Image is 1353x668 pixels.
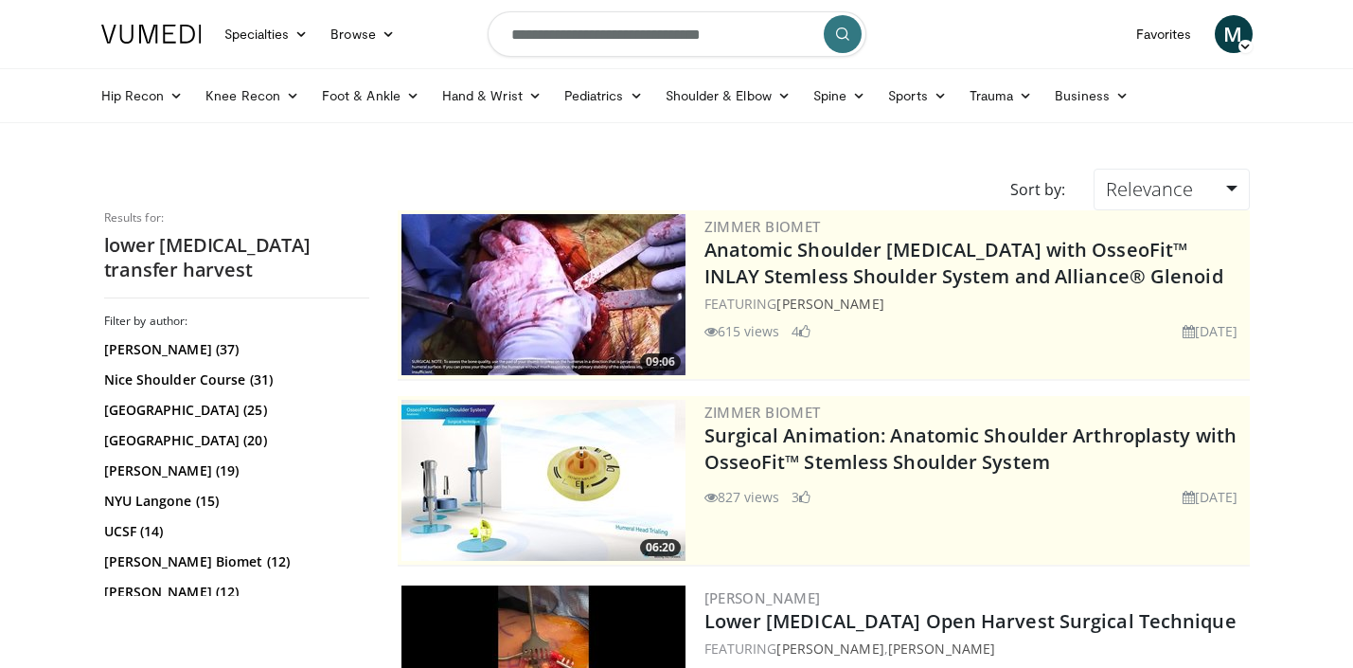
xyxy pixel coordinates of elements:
[101,25,202,44] img: VuMedi Logo
[319,15,406,53] a: Browse
[104,210,369,226] p: Results for:
[401,400,685,561] a: 06:20
[1183,321,1238,341] li: [DATE]
[104,340,365,359] a: [PERSON_NAME] (37)
[704,487,780,507] li: 827 views
[488,11,866,57] input: Search topics, interventions
[431,77,553,115] a: Hand & Wrist
[553,77,654,115] a: Pediatrics
[996,169,1079,210] div: Sort by:
[704,639,1246,659] div: FEATURING ,
[194,77,311,115] a: Knee Recon
[104,233,369,282] h2: lower [MEDICAL_DATA] transfer harvest
[802,77,877,115] a: Spine
[792,487,810,507] li: 3
[888,640,995,658] a: [PERSON_NAME]
[704,423,1237,475] a: Surgical Animation: Anatomic Shoulder Arthroplasty with OsseoFit™ Stemless Shoulder System
[654,77,802,115] a: Shoulder & Elbow
[704,403,821,422] a: Zimmer Biomet
[640,353,681,370] span: 09:06
[90,77,195,115] a: Hip Recon
[877,77,958,115] a: Sports
[704,217,821,236] a: Zimmer Biomet
[704,321,780,341] li: 615 views
[704,237,1223,289] a: Anatomic Shoulder [MEDICAL_DATA] with OsseoFit™ INLAY Stemless Shoulder System and Alliance® Glenoid
[1125,15,1203,53] a: Favorites
[1043,77,1140,115] a: Business
[704,294,1246,314] div: FEATURING
[104,370,365,389] a: Nice Shoulder Course (31)
[104,401,365,420] a: [GEOGRAPHIC_DATA] (25)
[213,15,320,53] a: Specialties
[776,295,883,313] a: [PERSON_NAME]
[104,492,365,511] a: NYU Langone (15)
[401,400,685,561] img: 84e7f812-2061-4fff-86f6-cdff29f66ef4.300x170_q85_crop-smart_upscale.jpg
[640,539,681,556] span: 06:20
[104,522,365,541] a: UCSF (14)
[704,588,821,607] a: [PERSON_NAME]
[704,608,1237,634] a: Lower [MEDICAL_DATA] Open Harvest Surgical Technique
[1183,487,1238,507] li: [DATE]
[958,77,1044,115] a: Trauma
[104,552,365,571] a: [PERSON_NAME] Biomet (12)
[1094,169,1249,210] a: Relevance
[1215,15,1253,53] a: M
[401,214,685,375] img: 59d0d6d9-feca-4357-b9cd-4bad2cd35cb6.300x170_q85_crop-smart_upscale.jpg
[792,321,810,341] li: 4
[104,583,365,602] a: [PERSON_NAME] (12)
[104,314,369,329] h3: Filter by author:
[776,640,883,658] a: [PERSON_NAME]
[311,77,431,115] a: Foot & Ankle
[1106,176,1193,202] span: Relevance
[104,461,365,480] a: [PERSON_NAME] (19)
[104,431,365,450] a: [GEOGRAPHIC_DATA] (20)
[401,214,685,375] a: 09:06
